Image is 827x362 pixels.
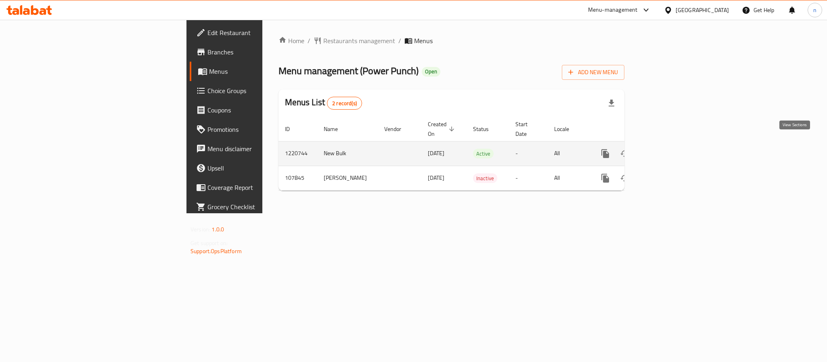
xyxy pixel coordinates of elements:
span: Active [473,149,494,158]
span: Version: [191,224,210,235]
span: Inactive [473,174,497,183]
span: Status [473,124,499,134]
li: / [398,36,401,46]
td: All [548,141,589,166]
a: Grocery Checklist [190,197,325,216]
div: [GEOGRAPHIC_DATA] [676,6,729,15]
th: Actions [589,117,680,141]
span: Open [422,68,440,75]
span: Menus [209,67,318,76]
span: Start Date [515,119,538,139]
a: Coverage Report [190,178,325,197]
span: Menus [414,36,433,46]
button: more [596,169,615,188]
a: Upsell [190,158,325,178]
span: 2 record(s) [327,100,362,107]
a: Promotions [190,120,325,139]
span: ID [285,124,300,134]
td: New Bulk [317,141,378,166]
span: Menu management ( Power Punch ) [278,62,419,80]
a: Choice Groups [190,81,325,100]
a: Edit Restaurant [190,23,325,42]
span: Promotions [207,125,318,134]
span: Choice Groups [207,86,318,96]
span: Branches [207,47,318,57]
div: Export file [602,94,621,113]
a: Branches [190,42,325,62]
span: [DATE] [428,148,444,158]
a: Support.OpsPlatform [191,246,242,256]
span: Created On [428,119,457,139]
a: Restaurants management [314,36,395,46]
td: - [509,141,548,166]
nav: breadcrumb [278,36,624,46]
span: Locale [554,124,580,134]
a: Coupons [190,100,325,120]
div: Open [422,67,440,77]
h2: Menus List [285,96,362,110]
button: Add New Menu [562,65,624,80]
span: Edit Restaurant [207,28,318,37]
span: Get support on: [191,238,228,248]
table: enhanced table [278,117,680,191]
span: Vendor [384,124,412,134]
span: n [813,6,817,15]
span: Upsell [207,163,318,173]
td: [PERSON_NAME] [317,166,378,190]
span: Grocery Checklist [207,202,318,212]
span: Menu disclaimer [207,144,318,154]
span: Add New Menu [568,67,618,77]
button: Change Status [615,169,634,188]
span: Name [324,124,348,134]
button: more [596,144,615,163]
span: Coverage Report [207,183,318,192]
div: Menu-management [588,5,638,15]
td: - [509,166,548,190]
td: All [548,166,589,190]
a: Menu disclaimer [190,139,325,158]
span: 1.0.0 [211,224,224,235]
a: Menus [190,62,325,81]
div: Total records count [327,97,362,110]
span: [DATE] [428,173,444,183]
span: Coupons [207,105,318,115]
span: Restaurants management [323,36,395,46]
